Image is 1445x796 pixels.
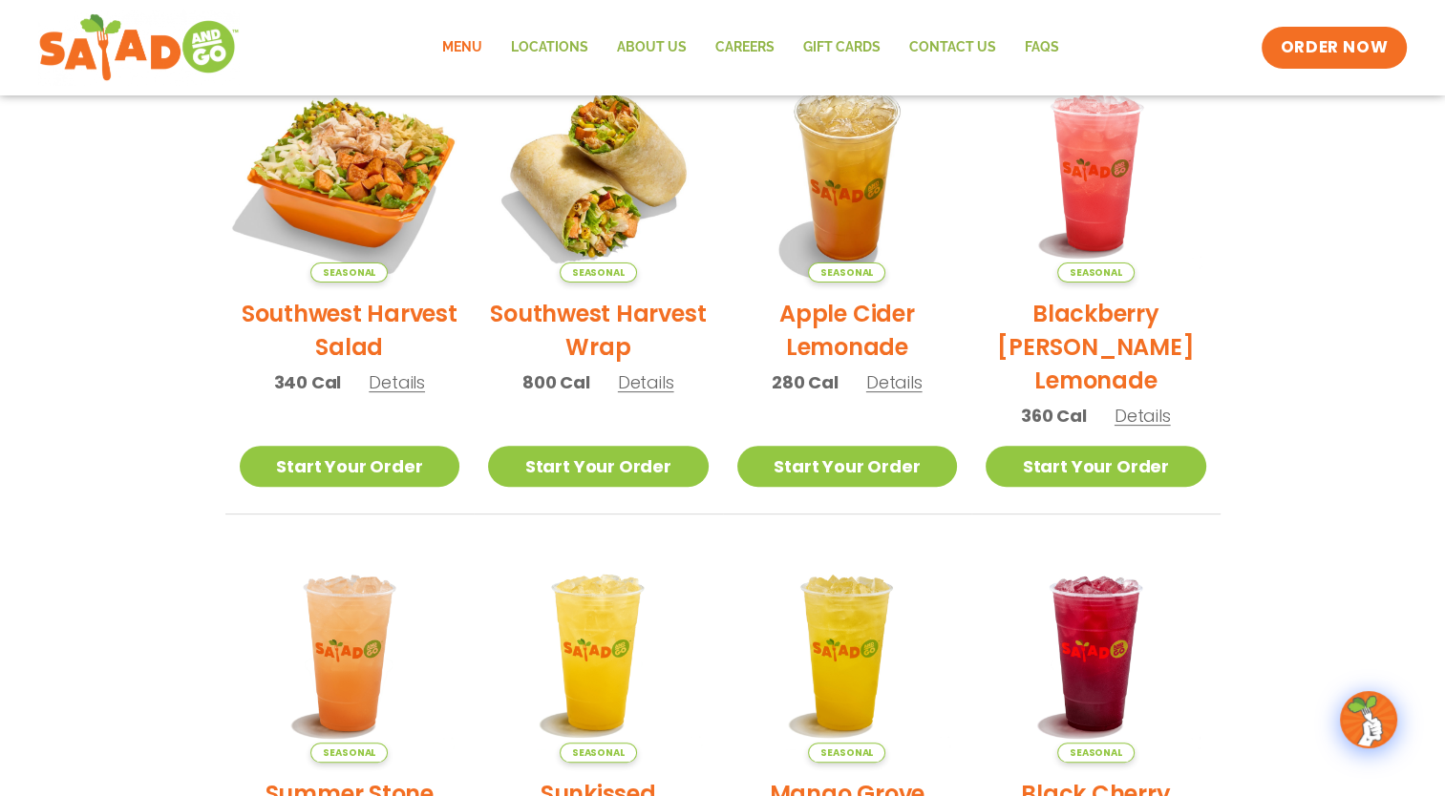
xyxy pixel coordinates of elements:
a: About Us [603,26,701,70]
a: Menu [428,26,497,70]
a: Start Your Order [488,446,709,487]
a: Start Your Order [240,446,460,487]
span: 340 Cal [274,369,342,395]
span: Details [1115,404,1171,428]
span: Seasonal [1057,743,1135,763]
h2: Blackberry [PERSON_NAME] Lemonade [986,297,1206,397]
h2: Southwest Harvest Salad [240,297,460,364]
img: Product photo for Southwest Harvest Wrap [488,62,709,283]
a: FAQs [1010,26,1073,70]
img: Product photo for Mango Grove Lemonade [737,543,958,764]
span: Seasonal [1057,262,1135,283]
span: 800 Cal [522,369,590,395]
span: Seasonal [560,743,637,763]
span: Details [618,370,674,394]
img: Product photo for Black Cherry Orchard Lemonade [986,543,1206,764]
a: Locations [497,26,603,70]
nav: Menu [428,26,1073,70]
span: 280 Cal [772,369,839,395]
span: 360 Cal [1021,403,1087,429]
h2: Southwest Harvest Wrap [488,297,709,364]
span: Seasonal [310,743,388,763]
span: ORDER NOW [1281,36,1388,59]
span: Seasonal [808,743,885,763]
a: ORDER NOW [1262,27,1407,69]
span: Details [866,370,923,394]
span: Seasonal [808,262,885,283]
img: Product photo for Blackberry Bramble Lemonade [986,62,1206,283]
img: Product photo for Southwest Harvest Salad [220,43,478,302]
img: new-SAG-logo-768×292 [38,10,240,86]
img: Product photo for Apple Cider Lemonade [737,62,958,283]
img: wpChatIcon [1342,693,1395,746]
span: Seasonal [560,262,637,283]
img: Product photo for Sunkissed Yuzu Lemonade [488,543,709,764]
a: Contact Us [895,26,1010,70]
h2: Apple Cider Lemonade [737,297,958,364]
span: Details [369,370,425,394]
a: Start Your Order [737,446,958,487]
a: Start Your Order [986,446,1206,487]
a: GIFT CARDS [789,26,895,70]
span: Seasonal [310,262,388,283]
a: Careers [701,26,789,70]
img: Product photo for Summer Stone Fruit Lemonade [240,543,460,764]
